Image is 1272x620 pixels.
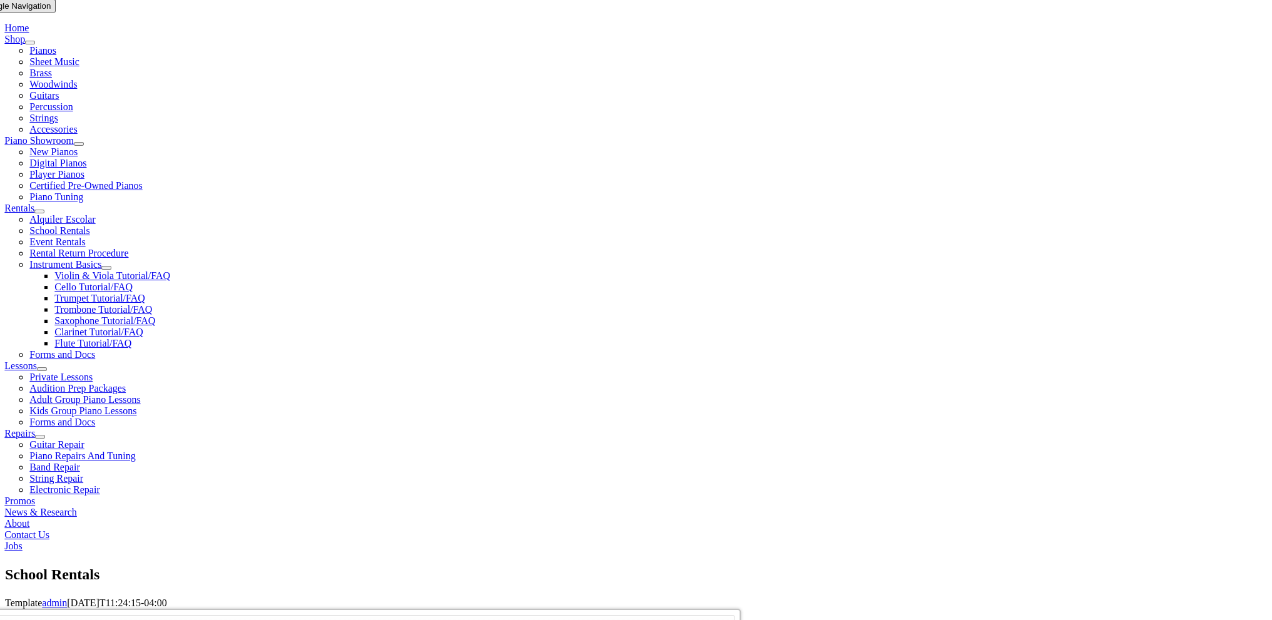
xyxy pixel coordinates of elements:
a: Clarinet Tutorial/FAQ [54,327,143,337]
a: Woodwinds [29,79,77,89]
a: Guitar Repair [29,439,84,450]
a: Cello Tutorial/FAQ [54,282,133,292]
a: Audition Prep Packages [29,383,126,394]
a: Lessons [4,360,37,371]
a: Percussion [29,101,73,112]
a: New Pianos [29,146,78,157]
a: Saxophone Tutorial/FAQ [54,315,155,326]
a: News & Research [4,507,77,517]
a: Brass [29,68,52,78]
a: Event Rentals [29,236,85,247]
a: Digital Pianos [29,158,86,168]
a: Sheet Music [29,56,79,67]
a: Guitars [29,90,59,101]
a: Piano Repairs And Tuning [29,450,135,461]
a: admin [42,597,67,608]
a: Rental Return Procedure [29,248,128,258]
a: Forms and Docs [29,349,95,360]
a: Shop [4,34,25,44]
a: Trombone Tutorial/FAQ [54,304,152,315]
button: Open submenu of Shop [25,41,35,44]
a: Pianos [29,45,56,56]
a: Strings [29,113,58,123]
a: Trumpet Tutorial/FAQ [54,293,145,303]
a: Adult Group Piano Lessons [29,394,140,405]
a: Promos [4,495,35,506]
span: Template [5,597,42,608]
a: Piano Showroom [4,135,74,146]
a: Electronic Repair [29,484,99,495]
button: Open submenu of Piano Showroom [74,142,84,146]
a: Private Lessons [29,372,93,382]
span: [DATE]T11:24:15-04:00 [67,597,166,608]
a: Violin & Viola Tutorial/FAQ [54,270,170,281]
a: Home [4,23,29,33]
a: String Repair [29,473,83,484]
a: Alquiler Escolar [29,214,95,225]
a: Jobs [4,541,22,551]
a: Repairs [4,428,35,439]
a: Instrument Basics [29,259,101,270]
a: Kids Group Piano Lessons [29,405,136,416]
a: About [4,518,29,529]
a: School Rentals [29,225,89,236]
button: Open submenu of Repairs [35,435,45,439]
a: Band Repair [29,462,79,472]
button: Open submenu of Rentals [34,210,44,213]
a: Contact Us [4,529,49,540]
a: Flute Tutorial/FAQ [54,338,131,348]
a: Rentals [4,203,34,213]
button: Open submenu of Instrument Basics [101,266,111,270]
span: Piano Tuning [29,191,83,202]
a: Certified Pre-Owned Pianos [29,180,142,191]
a: Accessories [29,124,77,135]
button: Open submenu of Lessons [37,367,47,371]
a: Player Pianos [29,169,84,180]
a: Forms and Docs [29,417,95,427]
